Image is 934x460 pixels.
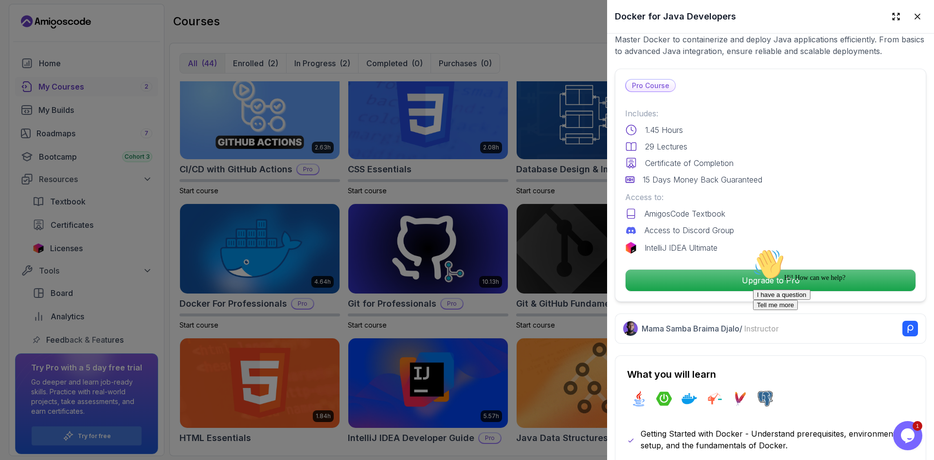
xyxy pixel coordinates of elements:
img: jetbrains logo [625,242,637,254]
p: 1.45 Hours [645,124,683,136]
button: Tell me more [4,55,49,65]
p: Master Docker to containerize and deploy Java applications efficiently. From basics to advanced J... [615,34,926,57]
img: java logo [631,391,647,406]
iframe: chat widget [749,245,924,416]
img: docker logo [682,391,697,406]
p: Access to: [625,191,916,203]
p: 15 Days Money Back Guaranteed [643,174,762,185]
div: 👋Hi! How can we help?I have a questionTell me more [4,4,179,65]
p: Certificate of Completion [645,157,734,169]
img: maven logo [732,391,748,406]
p: Pro Course [626,80,675,92]
p: IntelliJ IDEA Ultimate [645,242,718,254]
p: Mama Samba Braima Djalo / [642,323,779,334]
iframe: chat widget [893,421,924,450]
p: Access to Discord Group [645,224,734,236]
h2: Docker for Java Developers [615,10,736,23]
p: Includes: [625,108,916,119]
button: Upgrade to Pro [625,269,916,292]
span: Instructor [744,324,779,333]
p: 29 Lectures [645,141,687,152]
p: Upgrade to Pro [626,270,916,291]
button: I have a question [4,45,61,55]
h2: What you will learn [627,368,914,381]
img: Nelson Djalo [623,321,638,336]
p: AmigosCode Textbook [645,208,725,220]
button: Expand drawer [887,8,905,25]
p: Getting Started with Docker - Understand prerequisites, environment setup, and the fundamentals o... [641,428,914,451]
img: spring-boot logo [656,391,672,406]
img: jib logo [707,391,722,406]
img: :wave: [4,4,35,35]
span: Hi! How can we help? [4,29,96,37]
